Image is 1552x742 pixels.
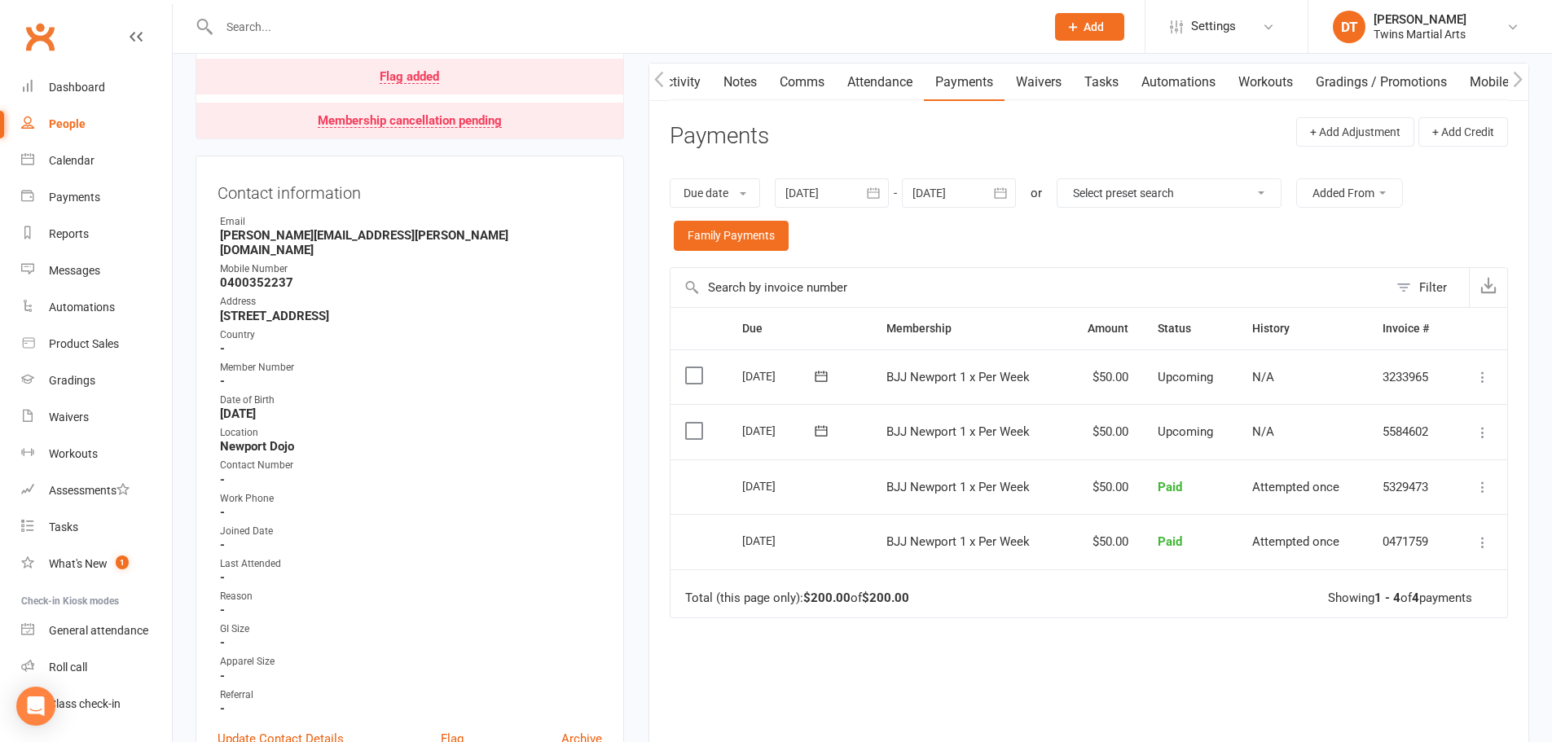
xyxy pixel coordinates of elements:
[220,589,602,604] div: Reason
[1252,534,1339,549] span: Attempted once
[712,64,768,101] a: Notes
[742,418,817,443] div: [DATE]
[214,15,1034,38] input: Search...
[1374,27,1466,42] div: Twins Martial Arts
[1412,591,1419,605] strong: 4
[49,81,105,94] div: Dashboard
[220,556,602,572] div: Last Attended
[21,612,172,649] a: General attendance kiosk mode
[220,393,602,408] div: Date of Birth
[49,374,95,387] div: Gradings
[1158,370,1213,384] span: Upcoming
[1368,514,1453,569] td: 0471759
[742,528,817,553] div: [DATE]
[1252,424,1274,439] span: N/A
[1419,278,1447,297] div: Filter
[1031,183,1042,203] div: or
[49,484,130,497] div: Assessments
[21,472,172,509] a: Assessments
[803,591,851,605] strong: $200.00
[220,439,602,454] strong: Newport Dojo
[220,635,602,650] strong: -
[21,436,172,472] a: Workouts
[220,603,602,617] strong: -
[1418,117,1508,147] button: + Add Credit
[220,425,602,441] div: Location
[49,447,98,460] div: Workouts
[742,473,817,498] div: [DATE]
[220,261,602,277] div: Mobile Number
[220,309,602,323] strong: [STREET_ADDRESS]
[1238,308,1368,349] th: History
[1055,13,1124,41] button: Add
[670,178,760,208] button: Due date
[1130,64,1227,101] a: Automations
[1065,349,1143,405] td: $50.00
[1065,404,1143,459] td: $50.00
[49,264,100,277] div: Messages
[220,374,602,389] strong: -
[20,16,60,57] a: Clubworx
[380,71,439,84] div: Flag added
[1065,514,1143,569] td: $50.00
[220,458,602,473] div: Contact Number
[1065,459,1143,515] td: $50.00
[220,570,602,585] strong: -
[21,179,172,216] a: Payments
[1296,117,1414,147] button: + Add Adjustment
[1388,268,1469,307] button: Filter
[49,661,87,674] div: Roll call
[21,686,172,722] a: Class kiosk mode
[1368,404,1453,459] td: 5584602
[220,327,602,343] div: Country
[21,509,172,546] a: Tasks
[220,214,602,230] div: Email
[116,555,129,569] span: 1
[220,538,602,552] strong: -
[220,406,602,421] strong: [DATE]
[768,64,836,101] a: Comms
[1084,20,1104,33] span: Add
[16,687,55,726] div: Open Intercom Messenger
[1005,64,1073,101] a: Waivers
[220,294,602,310] div: Address
[742,363,817,389] div: [DATE]
[1143,308,1238,349] th: Status
[1073,64,1130,101] a: Tasks
[1458,64,1546,101] a: Mobile App
[670,268,1388,307] input: Search by invoice number
[886,534,1030,549] span: BJJ Newport 1 x Per Week
[220,621,602,637] div: GI Size
[220,654,602,670] div: Apparel Size
[728,308,872,349] th: Due
[886,424,1030,439] span: BJJ Newport 1 x Per Week
[49,117,86,130] div: People
[1252,370,1274,384] span: N/A
[21,326,172,362] a: Product Sales
[49,697,121,710] div: Class check-in
[318,115,502,128] div: Membership cancellation pending
[49,411,89,424] div: Waivers
[220,275,602,290] strong: 0400352237
[924,64,1005,101] a: Payments
[21,399,172,436] a: Waivers
[1368,459,1453,515] td: 5329473
[670,124,769,149] h3: Payments
[49,301,115,314] div: Automations
[21,216,172,252] a: Reports
[1368,349,1453,405] td: 3233965
[1191,8,1236,45] span: Settings
[21,69,172,106] a: Dashboard
[21,546,172,582] a: What's New1
[1227,64,1304,101] a: Workouts
[1374,12,1466,27] div: [PERSON_NAME]
[220,472,602,487] strong: -
[220,524,602,539] div: Joined Date
[21,143,172,179] a: Calendar
[685,591,909,605] div: Total (this page only): of
[862,591,909,605] strong: $200.00
[49,227,89,240] div: Reports
[220,491,602,507] div: Work Phone
[886,370,1030,384] span: BJJ Newport 1 x Per Week
[21,252,172,289] a: Messages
